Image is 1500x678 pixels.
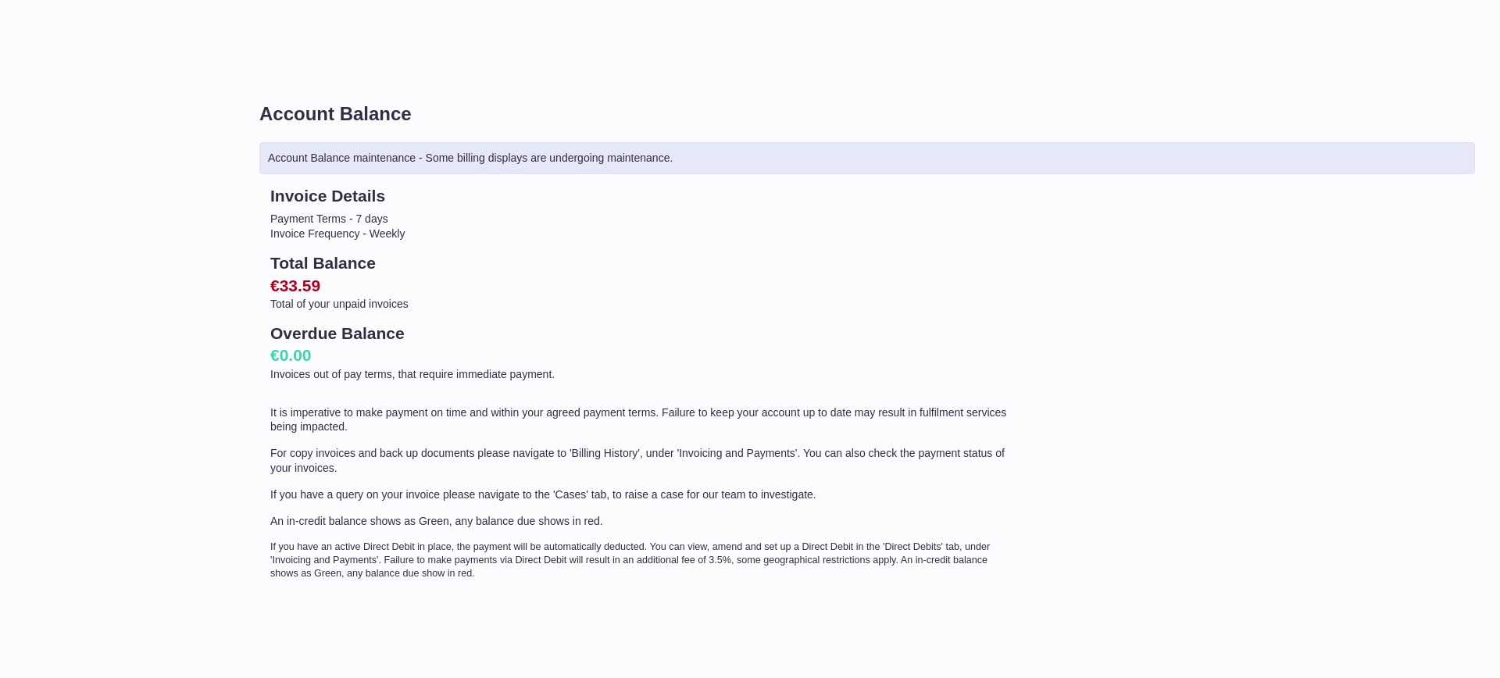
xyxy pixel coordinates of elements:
p: An in-credit balance shows as Green, any balance due shows in red. [270,514,1014,529]
p: If you have an active Direct Debit in place, the payment will be automatically deducted. You can ... [270,541,1014,580]
p: It is imperative to make payment on time and within your agreed payment terms. Failure to keep yo... [270,405,1014,435]
p: For copy invoices and back up documents please navigate to 'Billing History', under 'Invoicing an... [270,446,1014,476]
h2: Total Balance [270,252,1014,274]
div: Account Balance maintenance - Some billing displays are undergoing maintenance. [259,142,1475,174]
h1: Account Balance [259,102,1475,127]
p: If you have a query on your invoice please navigate to the 'Cases' tab, to raise a case for our t... [270,487,1014,502]
p: Invoices out of pay terms, that require immediate payment. [270,367,1014,382]
li: Payment Terms - 7 days [270,212,1014,227]
h2: €0.00 [270,344,1014,366]
p: Total of your unpaid invoices [270,297,1014,312]
li: Invoice Frequency - Weekly [270,227,1014,241]
h2: €33.59 [270,275,1014,297]
h2: Overdue Balance [270,323,1014,344]
h2: Invoice Details [270,185,1014,207]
